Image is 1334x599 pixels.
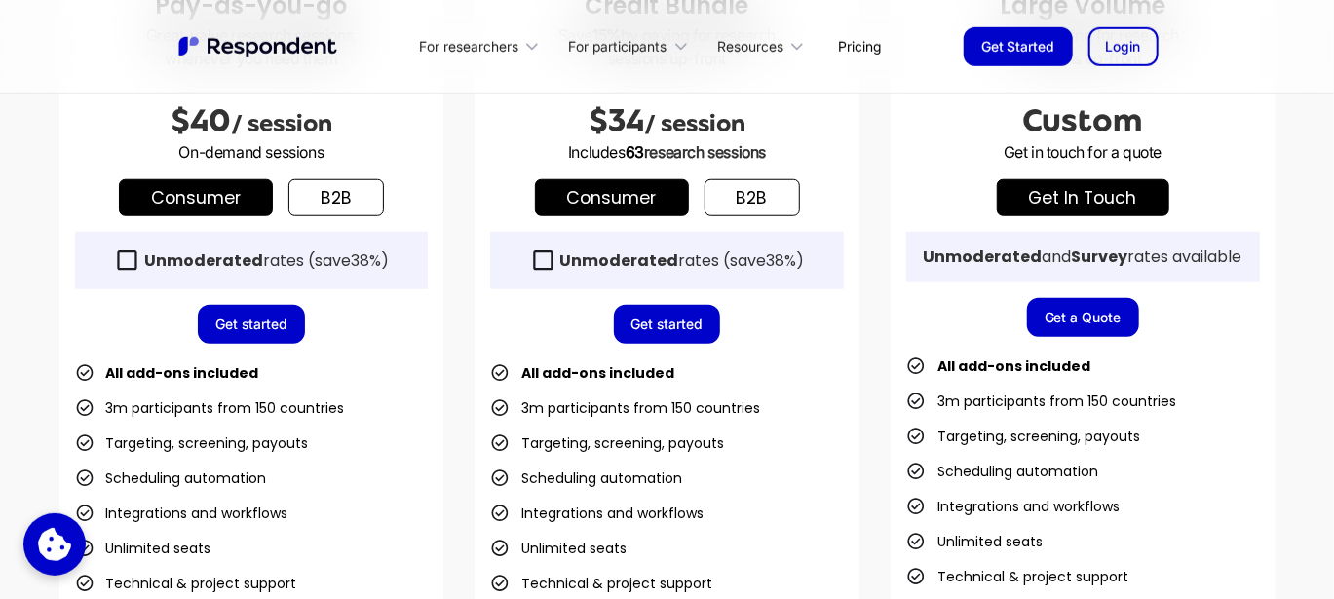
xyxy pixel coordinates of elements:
li: Technical & project support [75,570,297,597]
span: 38% [767,249,797,272]
strong: All add-ons included [937,356,1090,376]
p: Includes [490,140,844,164]
li: Targeting, screening, payouts [75,430,309,457]
span: / session [231,110,332,137]
a: Login [1088,27,1159,66]
li: Unlimited seats [906,528,1043,555]
span: research sessions [644,142,766,162]
div: Resources [706,23,822,69]
strong: Survey [1072,245,1128,268]
li: 3m participants from 150 countries [906,388,1176,415]
li: Integrations and workflows [490,500,704,527]
span: 63 [626,142,644,162]
div: Resources [717,37,783,56]
li: 3m participants from 150 countries [490,394,760,422]
div: For researchers [408,23,557,69]
li: Technical & project support [906,563,1128,590]
li: Targeting, screening, payouts [490,430,724,457]
div: For participants [557,23,705,69]
a: Get started [198,305,305,344]
a: Pricing [822,23,896,69]
strong: Unmoderated [144,249,263,272]
li: Scheduling automation [906,458,1098,485]
div: For researchers [419,37,518,56]
li: Integrations and workflows [75,500,288,527]
a: Get Started [964,27,1073,66]
span: 38% [351,249,381,272]
span: Custom [1023,103,1143,138]
strong: Unmoderated [560,249,679,272]
li: Integrations and workflows [906,493,1120,520]
a: Get a Quote [1027,298,1139,337]
a: b2b [705,179,800,216]
div: For participants [569,37,667,56]
li: Unlimited seats [75,535,211,562]
li: Technical & project support [490,570,712,597]
strong: All add-ons included [521,363,674,383]
span: / session [644,110,745,137]
span: $40 [171,103,231,138]
a: home [176,34,342,59]
li: Scheduling automation [490,465,682,492]
li: Targeting, screening, payouts [906,423,1140,450]
strong: All add-ons included [106,363,259,383]
a: get in touch [997,179,1169,216]
li: Unlimited seats [490,535,627,562]
strong: Unmoderated [924,245,1043,268]
div: rates (save ) [560,251,805,271]
a: Consumer [119,179,273,216]
img: Untitled UI logotext [176,34,342,59]
p: Get in touch for a quote [906,140,1260,164]
p: On-demand sessions [75,140,429,164]
div: and rates available [924,247,1242,267]
span: $34 [589,103,644,138]
a: b2b [288,179,384,216]
li: Scheduling automation [75,465,267,492]
a: Get started [614,305,721,344]
div: rates (save ) [144,251,389,271]
li: 3m participants from 150 countries [75,394,345,422]
a: Consumer [535,179,689,216]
